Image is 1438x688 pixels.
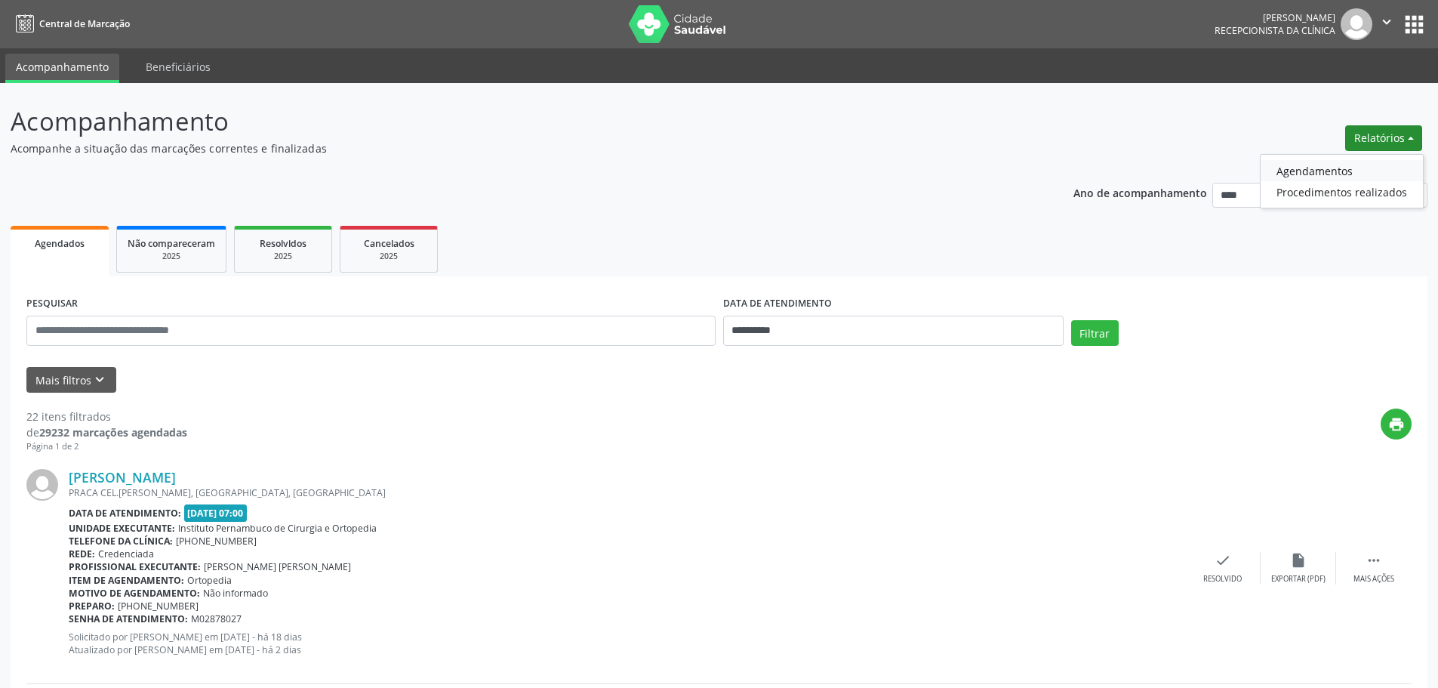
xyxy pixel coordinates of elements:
[1203,574,1242,585] div: Resolvido
[1290,552,1307,569] i: insert_drive_file
[5,54,119,83] a: Acompanhamento
[1372,8,1401,40] button: 
[1261,181,1423,202] a: Procedimentos realizados
[1215,552,1231,569] i: check
[1071,320,1119,346] button: Filtrar
[39,425,187,440] strong: 29232 marcações agendadas
[39,17,130,30] span: Central de Marcação
[723,292,832,316] label: DATA DE ATENDIMENTO
[260,237,306,250] span: Resolvidos
[187,574,232,587] span: Ortopedia
[26,409,187,424] div: 22 itens filtrados
[11,103,1002,140] p: Acompanhamento
[26,440,187,453] div: Página 1 de 2
[118,600,199,612] span: [PHONE_NUMBER]
[1401,11,1427,38] button: apps
[26,424,187,440] div: de
[1345,125,1422,151] button: Relatórios
[69,535,173,548] b: Telefone da clínica:
[1271,574,1326,585] div: Exportar (PDF)
[351,251,426,262] div: 2025
[1260,154,1424,208] ul: Relatórios
[26,367,116,393] button: Mais filtroskeyboard_arrow_down
[1215,24,1335,37] span: Recepcionista da clínica
[245,251,321,262] div: 2025
[203,587,268,600] span: Não informado
[26,469,58,501] img: img
[26,292,78,316] label: PESQUISAR
[69,631,1185,656] p: Solicitado por [PERSON_NAME] em [DATE] - há 18 dias Atualizado por [PERSON_NAME] em [DATE] - há 2...
[69,507,181,520] b: Data de atendimento:
[1215,11,1335,24] div: [PERSON_NAME]
[69,574,184,587] b: Item de agendamento:
[184,504,248,522] span: [DATE] 07:00
[1388,416,1405,433] i: print
[98,548,154,560] span: Credenciada
[1366,552,1382,569] i: 
[1381,409,1412,440] button: print
[69,587,200,600] b: Motivo de agendamento:
[69,522,175,535] b: Unidade executante:
[191,612,242,625] span: M02878027
[69,560,201,573] b: Profissional executante:
[11,140,1002,156] p: Acompanhe a situação das marcações correntes e finalizadas
[69,486,1185,499] div: PRACA CEL.[PERSON_NAME], [GEOGRAPHIC_DATA], [GEOGRAPHIC_DATA]
[69,548,95,560] b: Rede:
[69,612,188,625] b: Senha de atendimento:
[1353,574,1394,585] div: Mais ações
[69,600,115,612] b: Preparo:
[1261,160,1423,181] a: Agendamentos
[69,469,176,486] a: [PERSON_NAME]
[35,237,85,250] span: Agendados
[135,54,221,80] a: Beneficiários
[1378,14,1395,30] i: 
[204,560,351,573] span: [PERSON_NAME] [PERSON_NAME]
[178,522,377,535] span: Instituto Pernambuco de Cirurgia e Ortopedia
[11,11,130,36] a: Central de Marcação
[1073,183,1207,202] p: Ano de acompanhamento
[128,237,215,250] span: Não compareceram
[176,535,257,548] span: [PHONE_NUMBER]
[364,237,414,250] span: Cancelados
[1341,8,1372,40] img: img
[91,372,108,388] i: keyboard_arrow_down
[128,251,215,262] div: 2025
